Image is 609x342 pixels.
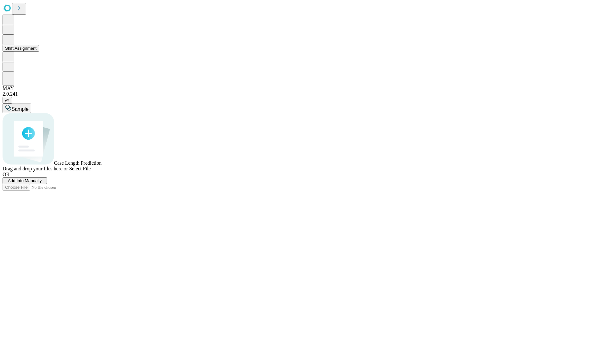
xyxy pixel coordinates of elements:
[8,178,42,183] span: Add Info Manually
[3,177,47,184] button: Add Info Manually
[3,172,10,177] span: OR
[11,106,29,112] span: Sample
[3,45,39,52] button: Shift Assignment
[3,97,12,104] button: @
[5,98,10,103] span: @
[3,104,31,113] button: Sample
[54,160,101,166] span: Case Length Prediction
[3,166,68,171] span: Drag and drop your files here or
[69,166,91,171] span: Select File
[3,85,606,91] div: MAY
[3,91,606,97] div: 2.0.241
